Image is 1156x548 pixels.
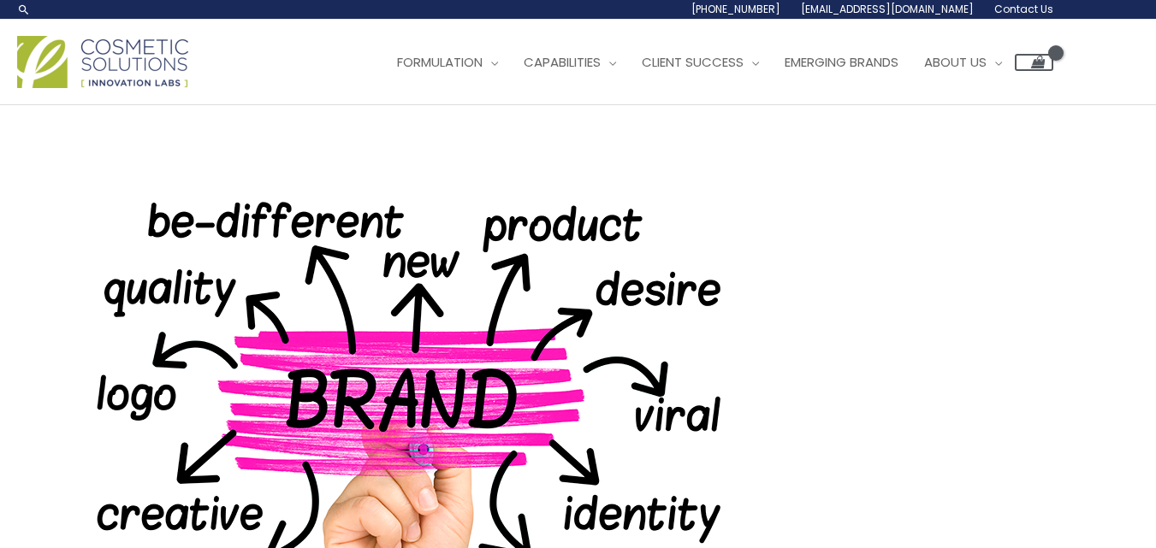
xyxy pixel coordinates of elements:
a: Formulation [384,37,511,88]
a: Emerging Brands [772,37,911,88]
span: About Us [924,53,987,71]
nav: Site Navigation [371,37,1053,88]
span: Client Success [642,53,744,71]
span: Capabilities [524,53,601,71]
img: Cosmetic Solutions Logo [17,36,188,88]
a: Client Success [629,37,772,88]
a: Capabilities [511,37,629,88]
span: Emerging Brands [785,53,898,71]
a: Search icon link [17,3,31,16]
a: View Shopping Cart, empty [1015,54,1053,71]
a: About Us [911,37,1015,88]
span: [EMAIL_ADDRESS][DOMAIN_NAME] [801,2,974,16]
span: Formulation [397,53,483,71]
span: Contact Us [994,2,1053,16]
span: [PHONE_NUMBER] [691,2,780,16]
